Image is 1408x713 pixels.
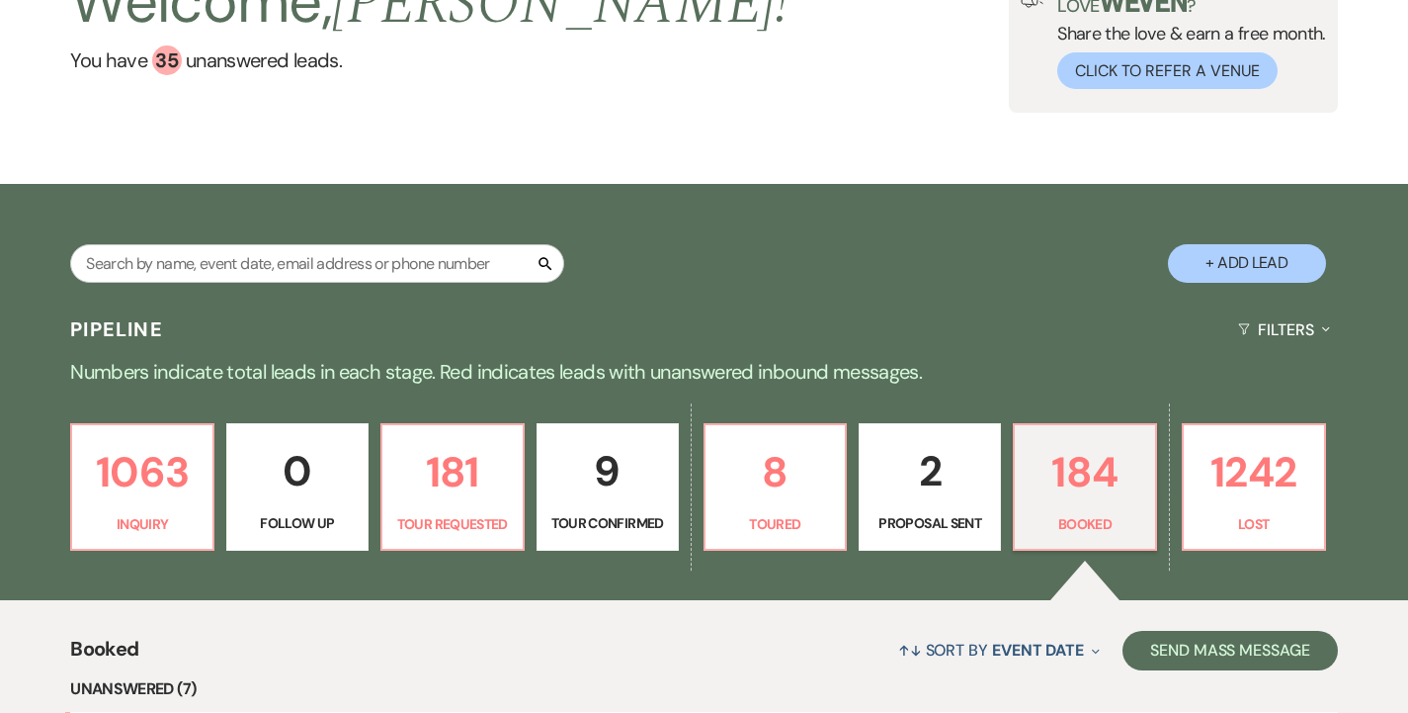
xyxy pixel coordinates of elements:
[1196,439,1312,505] p: 1242
[1027,513,1143,535] p: Booked
[1168,244,1326,283] button: + Add Lead
[898,640,922,661] span: ↑↓
[717,439,834,505] p: 8
[871,512,988,534] p: Proposal Sent
[859,423,1001,552] a: 2Proposal Sent
[992,640,1084,661] span: Event Date
[1196,513,1312,535] p: Lost
[1027,439,1143,505] p: 184
[1182,423,1326,552] a: 1242Lost
[70,634,138,676] span: Booked
[239,438,356,504] p: 0
[394,439,511,505] p: 181
[70,676,1338,702] li: Unanswered (7)
[890,624,1108,676] button: Sort By Event Date
[70,45,788,75] a: You have 35 unanswered leads.
[70,423,214,552] a: 1063Inquiry
[1122,631,1338,670] button: Send Mass Message
[380,423,525,552] a: 181Tour Requested
[84,513,201,535] p: Inquiry
[239,512,356,534] p: Follow Up
[70,315,163,343] h3: Pipeline
[871,438,988,504] p: 2
[1013,423,1157,552] a: 184Booked
[717,513,834,535] p: Toured
[1057,52,1278,89] button: Click to Refer a Venue
[70,244,564,283] input: Search by name, event date, email address or phone number
[537,423,679,552] a: 9Tour Confirmed
[394,513,511,535] p: Tour Requested
[84,439,201,505] p: 1063
[704,423,848,552] a: 8Toured
[549,512,666,534] p: Tour Confirmed
[1230,304,1338,356] button: Filters
[226,423,369,552] a: 0Follow Up
[152,45,182,75] div: 35
[549,438,666,504] p: 9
